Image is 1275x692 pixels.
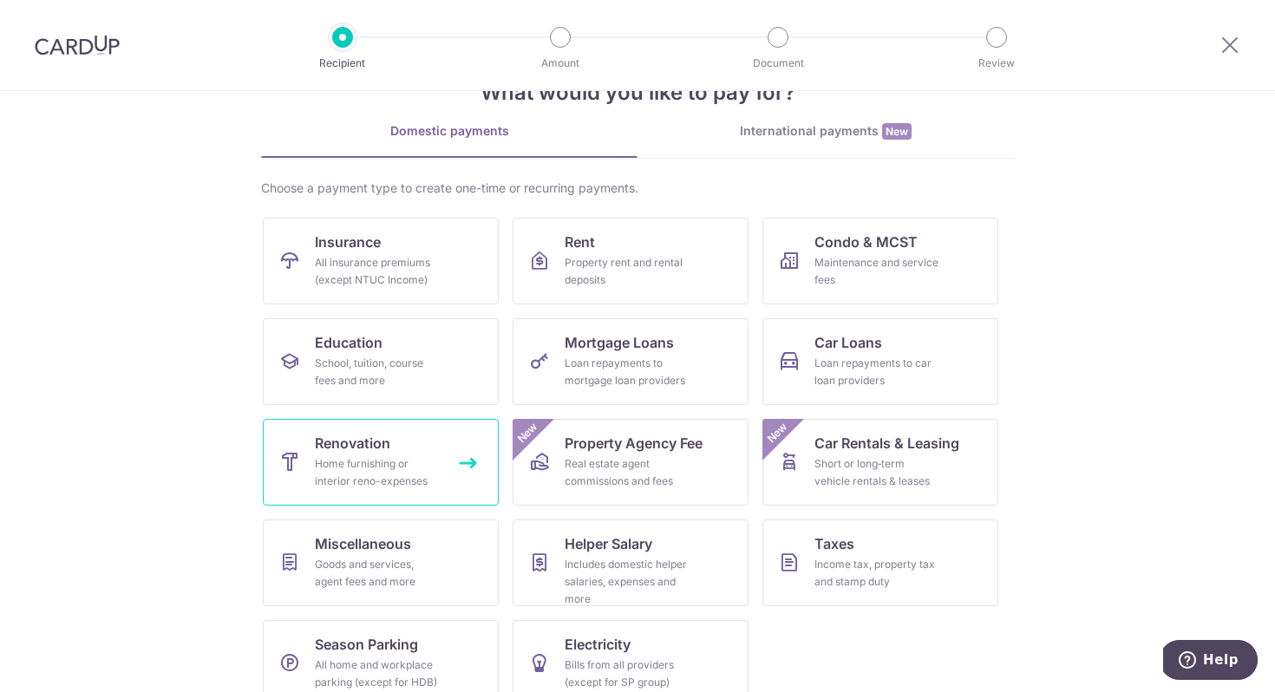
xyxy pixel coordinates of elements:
div: Property rent and rental deposits [565,254,690,289]
span: New [513,419,542,447]
span: Taxes [814,533,854,554]
iframe: Opens a widget where you can find more information [1163,640,1258,683]
p: Recipient [278,55,407,72]
img: CardUp [35,35,120,55]
a: InsuranceAll insurance premiums (except NTUC Income) [263,218,499,304]
a: Helper SalaryIncludes domestic helper salaries, expenses and more [513,519,749,606]
div: All insurance premiums (except NTUC Income) [315,254,440,289]
span: Help [40,12,75,28]
a: Mortgage LoansLoan repayments to mortgage loan providers [513,318,749,405]
a: MiscellaneousGoods and services, agent fees and more [263,519,499,606]
div: Bills from all providers (except for SP group) [565,656,690,691]
a: Car LoansLoan repayments to car loan providers [762,318,998,405]
span: Property Agency Fee [565,433,703,454]
div: All home and workplace parking (except for HDB) [315,656,440,691]
span: Miscellaneous [315,533,411,554]
div: Includes domestic helper salaries, expenses and more [565,556,690,608]
div: Home furnishing or interior reno-expenses [315,455,440,490]
span: Rent [565,232,595,252]
div: Loan repayments to mortgage loan providers [565,355,690,389]
div: School, tuition, course fees and more [315,355,440,389]
span: Helper Salary [565,533,652,554]
div: Short or long‑term vehicle rentals & leases [814,455,939,490]
span: Season Parking [315,634,418,655]
div: Real estate agent commissions and fees [565,455,690,490]
a: RentProperty rent and rental deposits [513,218,749,304]
p: Review [932,55,1061,72]
a: TaxesIncome tax, property tax and stamp duty [762,519,998,606]
span: Car Rentals & Leasing [814,433,959,454]
div: Income tax, property tax and stamp duty [814,556,939,591]
span: Condo & MCST [814,232,918,252]
div: Loan repayments to car loan providers [814,355,939,389]
a: Condo & MCSTMaintenance and service fees [762,218,998,304]
div: Maintenance and service fees [814,254,939,289]
a: RenovationHome furnishing or interior reno-expenses [263,419,499,506]
span: Renovation [315,433,390,454]
span: New [882,123,912,140]
a: Car Rentals & LeasingShort or long‑term vehicle rentals & leasesNew [762,419,998,506]
div: Choose a payment type to create one-time or recurring payments. [261,180,1014,197]
div: Goods and services, agent fees and more [315,556,440,591]
span: Car Loans [814,332,882,353]
p: Amount [496,55,624,72]
h4: What would you like to pay for? [261,77,1014,108]
span: Electricity [565,634,631,655]
p: Document [714,55,842,72]
div: Domestic payments [261,122,637,140]
a: EducationSchool, tuition, course fees and more [263,318,499,405]
a: Property Agency FeeReal estate agent commissions and feesNew [513,419,749,506]
span: Education [315,332,382,353]
div: International payments [637,122,1014,140]
span: Insurance [315,232,381,252]
span: New [763,419,792,447]
span: Mortgage Loans [565,332,674,353]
